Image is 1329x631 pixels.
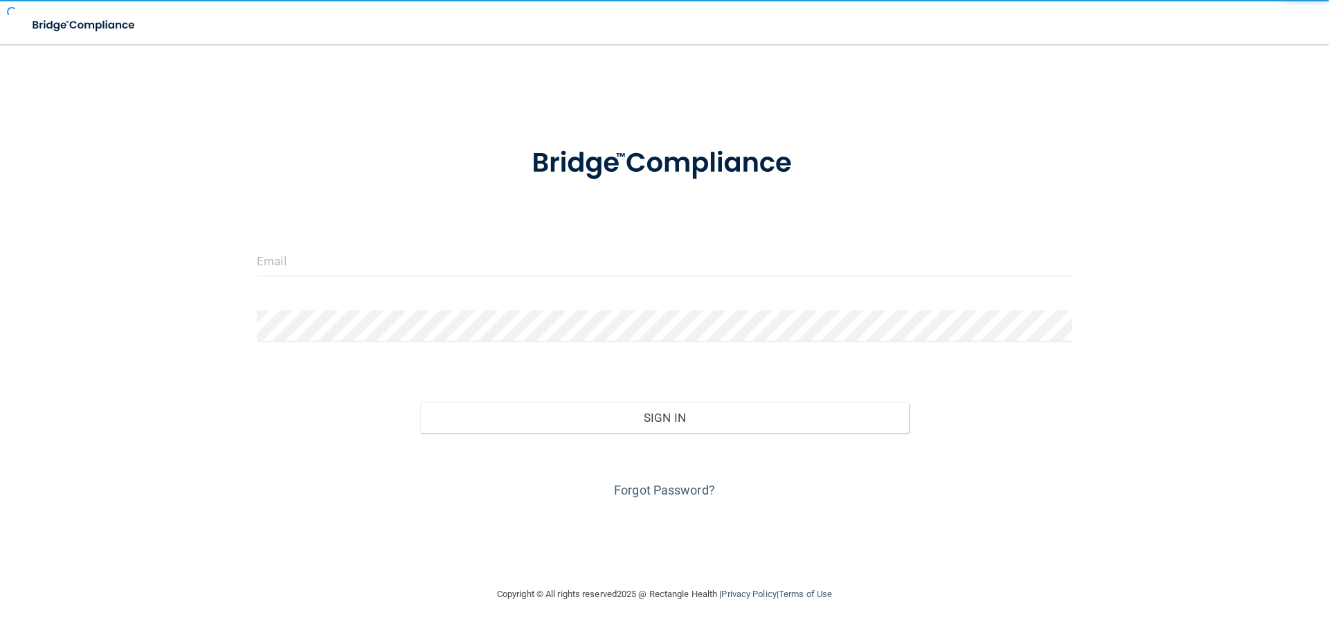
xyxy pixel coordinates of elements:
a: Privacy Policy [721,589,776,599]
input: Email [257,245,1072,276]
img: bridge_compliance_login_screen.278c3ca4.svg [21,11,148,39]
a: Terms of Use [779,589,832,599]
button: Sign In [420,402,910,433]
img: bridge_compliance_login_screen.278c3ca4.svg [503,127,826,199]
a: Forgot Password? [614,483,715,497]
div: Copyright © All rights reserved 2025 @ Rectangle Health | | [412,572,917,616]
